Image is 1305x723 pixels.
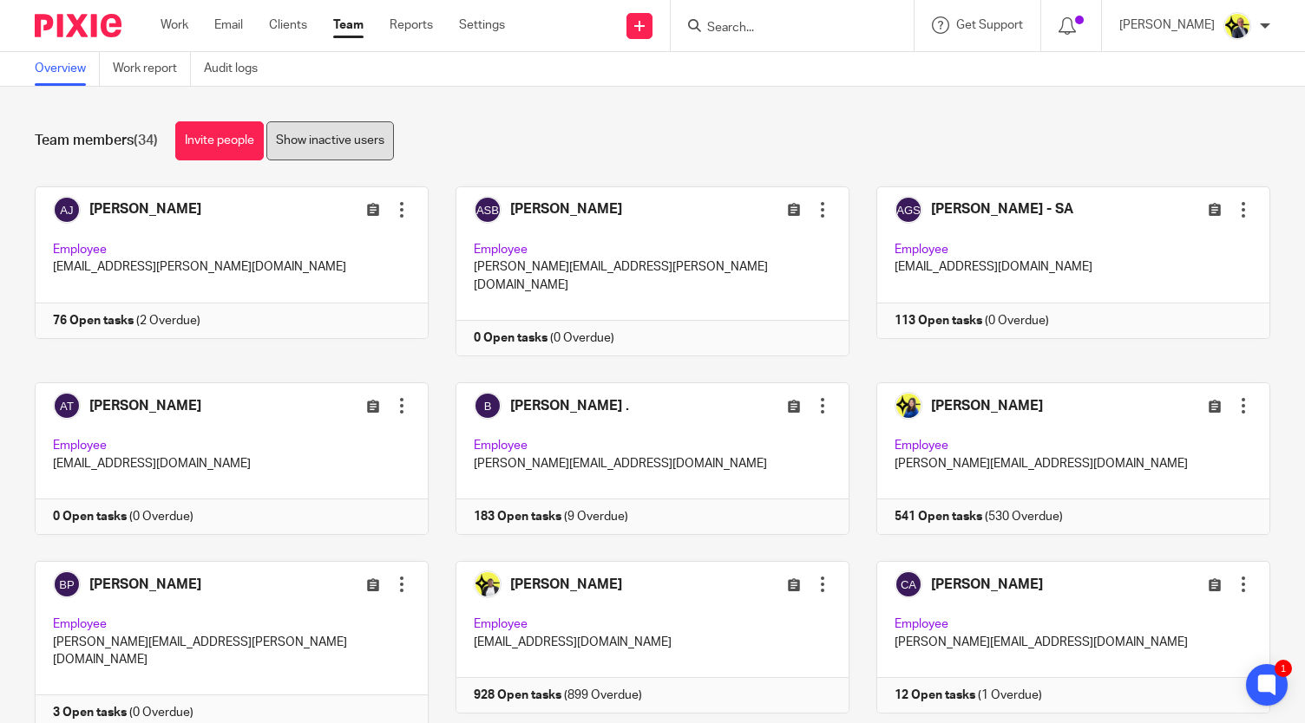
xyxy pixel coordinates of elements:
[35,52,100,86] a: Overview
[35,132,158,150] h1: Team members
[175,121,264,160] a: Invite people
[113,52,191,86] a: Work report
[459,16,505,34] a: Settings
[956,19,1023,31] span: Get Support
[269,16,307,34] a: Clients
[705,21,862,36] input: Search
[204,52,271,86] a: Audit logs
[390,16,433,34] a: Reports
[266,121,394,160] a: Show inactive users
[1119,16,1215,34] p: [PERSON_NAME]
[134,134,158,147] span: (34)
[35,14,121,37] img: Pixie
[161,16,188,34] a: Work
[333,16,364,34] a: Team
[1275,660,1292,677] div: 1
[214,16,243,34] a: Email
[1223,12,1251,40] img: Dan-Starbridge%20(1).jpg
